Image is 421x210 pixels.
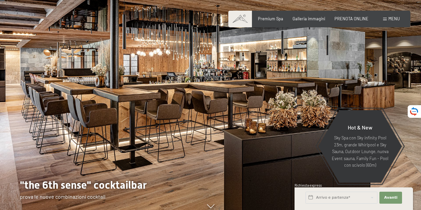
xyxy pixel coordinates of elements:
a: Premium Spa [258,16,283,21]
a: PRENOTA ONLINE [334,16,368,21]
span: Avanti [384,195,397,200]
a: Hot & New Sky Spa con Sky infinity Pool 23m, grande Whirlpool e Sky Sauna, Outdoor Lounge, nuova ... [318,110,402,183]
p: Sky Spa con Sky infinity Pool 23m, grande Whirlpool e Sky Sauna, Outdoor Lounge, nuova Event saun... [331,134,389,168]
button: Avanti [379,192,402,204]
a: Galleria immagini [293,16,325,21]
span: Richiesta express [295,183,322,187]
span: Menu [388,16,400,21]
span: Hot & New [348,124,372,130]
